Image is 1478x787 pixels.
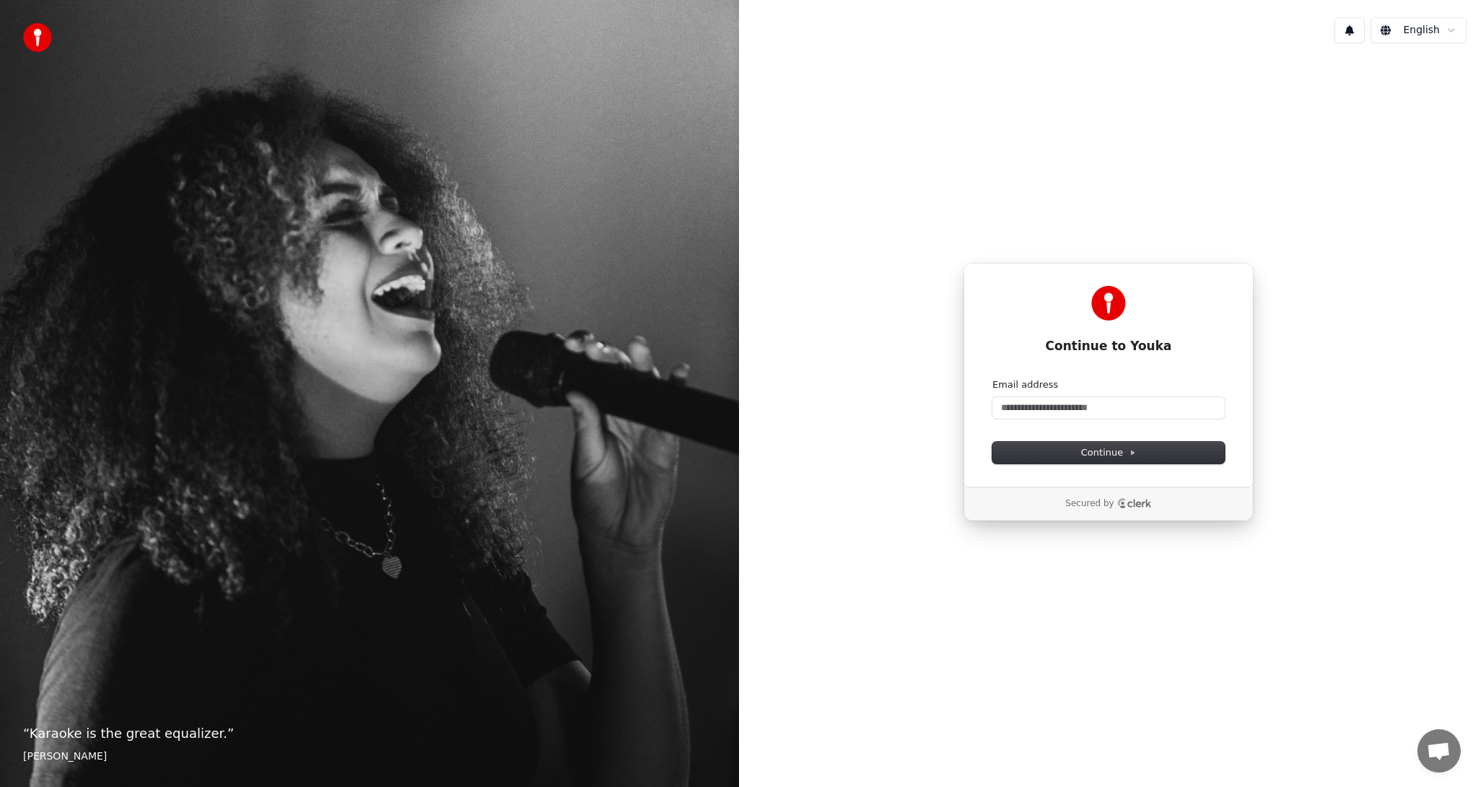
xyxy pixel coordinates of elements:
img: Youka [1091,286,1126,321]
img: youka [23,23,52,52]
div: 开放式聊天 [1417,729,1461,773]
footer: [PERSON_NAME] [23,749,716,764]
button: Continue [992,442,1225,464]
a: Clerk logo [1117,498,1152,508]
h1: Continue to Youka [992,338,1225,355]
p: “ Karaoke is the great equalizer. ” [23,723,716,744]
p: Secured by [1065,498,1114,510]
span: Continue [1081,446,1136,459]
label: Email address [992,378,1058,391]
